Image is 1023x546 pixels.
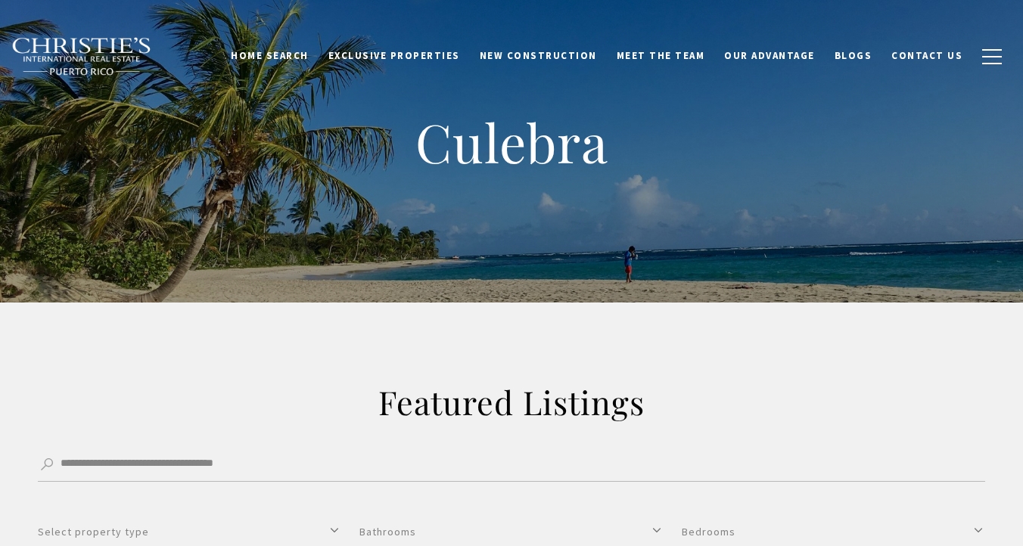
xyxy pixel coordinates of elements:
[607,42,715,70] a: Meet the Team
[835,49,872,62] span: Blogs
[480,49,597,62] span: New Construction
[11,37,152,76] img: Christie's International Real Estate black text logo
[825,42,882,70] a: Blogs
[186,381,837,423] h2: Featured Listings
[470,42,607,70] a: New Construction
[891,49,962,62] span: Contact Us
[209,109,814,175] h1: Culebra
[724,49,815,62] span: Our Advantage
[328,49,460,62] span: Exclusive Properties
[714,42,825,70] a: Our Advantage
[221,42,319,70] a: Home Search
[319,42,470,70] a: Exclusive Properties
